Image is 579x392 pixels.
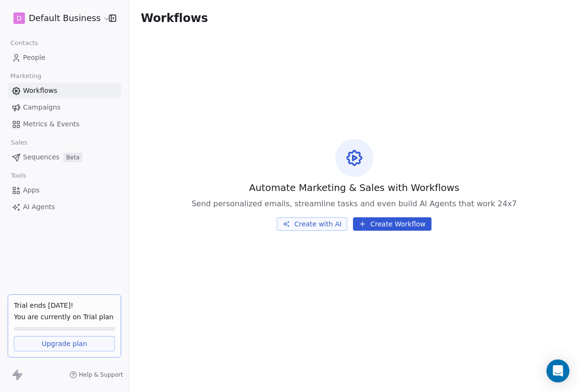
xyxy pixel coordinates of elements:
[8,182,121,198] a: Apps
[23,102,60,112] span: Campaigns
[8,50,121,66] a: People
[14,312,115,322] span: You are currently on Trial plan
[8,199,121,215] a: AI Agents
[546,359,569,382] div: Open Intercom Messenger
[14,301,115,310] div: Trial ends [DATE]!
[63,153,82,162] span: Beta
[23,86,57,96] span: Workflows
[8,149,121,165] a: SequencesBeta
[249,181,459,194] span: Automate Marketing & Sales with Workflows
[8,116,121,132] a: Metrics & Events
[192,198,517,210] span: Send personalized emails, streamline tasks and even build AI Agents that work 24x7
[23,53,45,63] span: People
[23,152,59,162] span: Sequences
[69,371,123,379] a: Help & Support
[8,100,121,115] a: Campaigns
[353,217,431,231] button: Create Workflow
[17,13,22,23] span: D
[7,168,30,183] span: Tools
[11,10,102,26] button: DDefault Business
[7,135,32,150] span: Sales
[42,339,87,348] span: Upgrade plan
[141,11,208,25] span: Workflows
[23,202,55,212] span: AI Agents
[8,83,121,99] a: Workflows
[23,119,79,129] span: Metrics & Events
[23,185,40,195] span: Apps
[6,36,42,50] span: Contacts
[6,69,45,83] span: Marketing
[79,371,123,379] span: Help & Support
[14,336,115,351] a: Upgrade plan
[29,12,101,24] span: Default Business
[277,217,347,231] button: Create with AI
